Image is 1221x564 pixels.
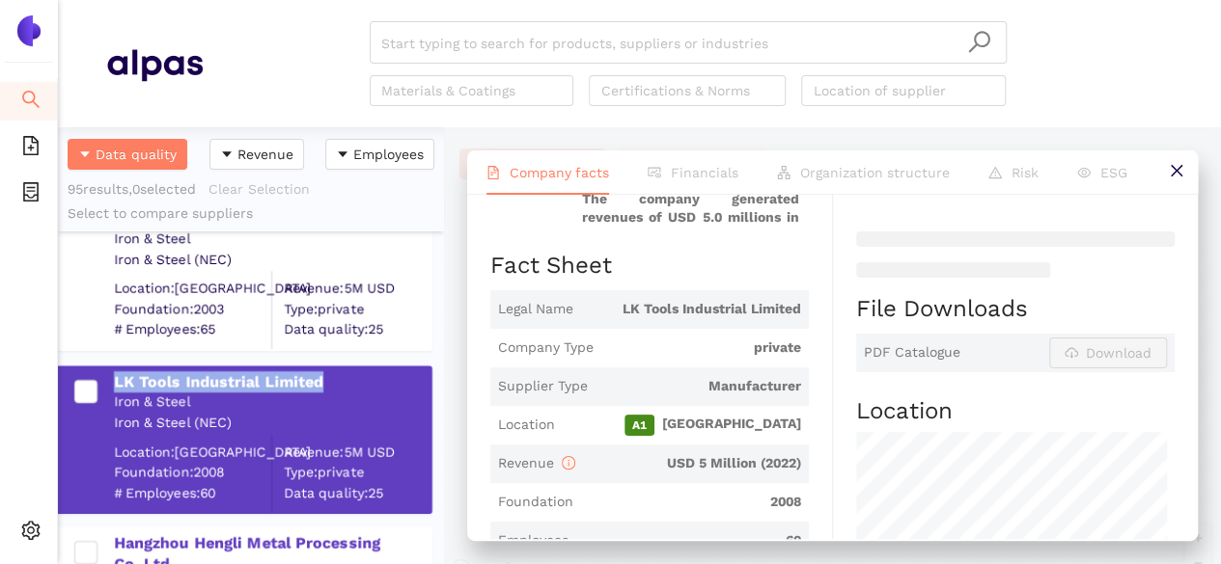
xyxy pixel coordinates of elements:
img: Logo [14,15,44,46]
div: Location: [GEOGRAPHIC_DATA] [114,442,271,461]
h2: Fact Sheet [490,250,809,282]
span: file-text [486,166,500,179]
button: caret-downEmployees [325,139,434,170]
span: Data quality: 25 [284,320,430,339]
span: apartment [777,166,791,179]
span: search [21,83,41,121]
div: Select to compare suppliers [68,204,434,224]
span: Company facts [510,165,609,180]
span: Data quality: 25 [284,483,430,502]
button: caret-downRevenue [209,139,304,170]
div: Iron & Steel (NEC) [114,250,430,269]
span: Type: private [284,463,430,482]
span: search [967,30,991,54]
span: Financials [671,165,738,180]
span: caret-down [78,148,92,163]
button: caret-downData quality [68,139,187,170]
span: Revenue [498,455,575,470]
span: PDF Catalogue [864,343,960,363]
div: Iron & Steel [114,392,430,412]
span: USD 5 Million (2022) [583,454,801,473]
span: ESG [1100,165,1127,180]
span: warning [988,166,1002,179]
h2: File Downloads [856,293,1175,326]
span: LK Tools Industrial Limited [581,300,801,319]
span: 60 [576,531,801,551]
span: [GEOGRAPHIC_DATA] [563,415,801,436]
span: container [21,175,41,214]
div: Revenue: 5M USD [284,279,430,298]
span: Data quality [96,144,177,165]
span: caret-down [220,148,234,163]
span: 2008 [581,493,801,512]
span: Type: private [284,299,430,318]
div: Iron & Steel (NEC) [114,414,430,433]
span: Foundation [498,493,573,512]
img: Homepage [106,40,203,89]
span: caret-down [336,148,349,163]
span: setting [21,514,41,552]
span: # Employees: 60 [114,483,271,502]
button: close [1154,150,1198,194]
span: Foundation: 2003 [114,299,271,318]
span: eye [1077,166,1091,179]
span: fund-view [648,166,661,179]
span: # Employees: 65 [114,320,271,339]
div: Location: [GEOGRAPHIC_DATA] [114,279,271,298]
span: Foundation: 2008 [114,463,271,482]
span: 95 results, 0 selected [68,181,196,197]
span: Employees [498,531,569,551]
span: Manufacturer [596,377,801,396]
div: Iron & Steel [114,229,430,249]
span: private [601,338,801,358]
span: A1 [624,415,654,436]
span: close [1169,163,1184,178]
span: Legal Name [498,300,573,319]
span: Location [498,416,555,435]
span: Employees [353,144,424,165]
span: Organization structure [800,165,950,180]
span: Supplier Type [498,377,588,396]
span: Company Type [498,338,594,358]
h2: Location [856,395,1175,428]
span: info-circle [562,456,575,470]
span: Revenue [237,144,293,165]
span: file-add [21,129,41,168]
div: Revenue: 5M USD [284,442,430,461]
span: Risk [1012,165,1039,180]
div: LK Tools Industrial Limited [114,371,430,392]
button: Clear Selection [208,174,322,204]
